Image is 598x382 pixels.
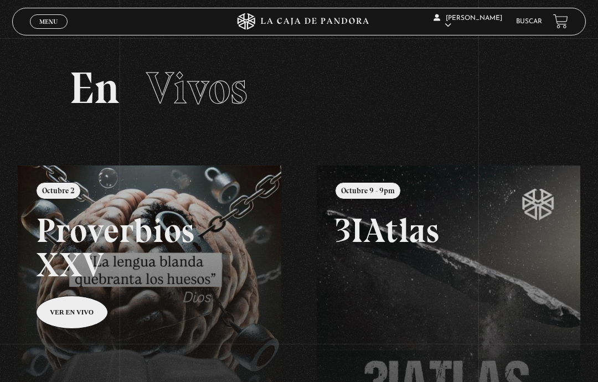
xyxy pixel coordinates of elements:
span: [PERSON_NAME] [434,15,502,29]
span: Vivos [146,61,248,115]
span: Menu [39,18,58,25]
span: Cerrar [36,28,62,35]
h2: En [69,66,528,110]
a: Buscar [516,18,542,25]
a: View your shopping cart [553,14,568,29]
